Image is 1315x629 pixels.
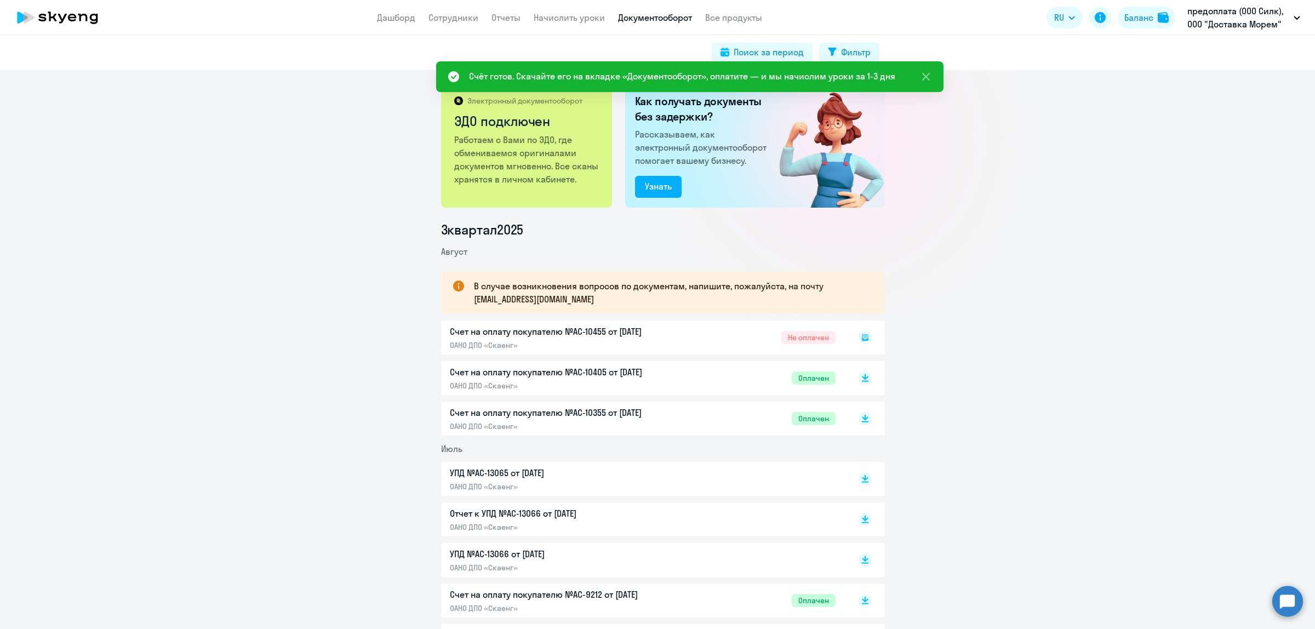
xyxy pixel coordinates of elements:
[450,563,680,573] p: ОАНО ДПО «Скаенг»
[841,45,871,59] div: Фильтр
[762,83,885,208] img: connected
[450,365,836,391] a: Счет на оплату покупателю №AC-10405 от [DATE]ОАНО ДПО «Скаенг»Оплачен
[635,176,682,198] button: Узнать
[705,12,762,23] a: Все продукты
[534,12,605,23] a: Начислить уроки
[454,112,601,130] h2: ЭДО подключен
[491,12,521,23] a: Отчеты
[450,406,836,431] a: Счет на оплату покупателю №AC-10355 от [DATE]ОАНО ДПО «Скаенг»Оплачен
[450,588,680,601] p: Счет на оплату покупателю №AC-9212 от [DATE]
[734,45,804,59] div: Поиск за период
[428,12,478,23] a: Сотрудники
[450,547,680,561] p: УПД №AC-13066 от [DATE]
[377,12,415,23] a: Дашборд
[1124,11,1153,24] div: Баланс
[441,443,462,454] span: Июль
[635,94,771,124] h2: Как получать документы без задержки?
[450,381,680,391] p: ОАНО ДПО «Скаенг»
[1182,4,1306,31] button: предоплата (ООО Силк), ООО "Доставка Морем"
[450,466,836,491] a: УПД №AC-13065 от [DATE]ОАНО ДПО «Скаенг»
[792,371,836,385] span: Оплачен
[467,96,582,106] p: Электронный документооборот
[454,133,601,186] p: Работаем с Вами по ЭДО, где обмениваемся оригиналами документов мгновенно. Все сканы хранятся в л...
[450,603,680,613] p: ОАНО ДПО «Скаенг»
[441,221,885,238] li: 3 квартал 2025
[618,12,692,23] a: Документооборот
[474,279,865,306] p: В случае возникновения вопросов по документам, напишите, пожалуйста, на почту [EMAIL_ADDRESS][DOM...
[792,594,836,607] span: Оплачен
[469,70,895,83] div: Счёт готов. Скачайте его на вкладке «Документооборот», оплатите — и мы начислим уроки за 1-3 дня
[645,180,672,193] div: Узнать
[450,588,836,613] a: Счет на оплату покупателю №AC-9212 от [DATE]ОАНО ДПО «Скаенг»Оплачен
[450,507,680,520] p: Отчет к УПД №AC-13066 от [DATE]
[450,482,680,491] p: ОАНО ДПО «Скаенг»
[635,128,771,167] p: Рассказываем, как электронный документооборот помогает вашему бизнесу.
[1158,12,1169,23] img: balance
[450,365,680,379] p: Счет на оплату покупателю №AC-10405 от [DATE]
[1047,7,1083,28] button: RU
[819,43,879,62] button: Фильтр
[441,246,467,257] span: Август
[1054,11,1064,24] span: RU
[792,412,836,425] span: Оплачен
[450,466,680,479] p: УПД №AC-13065 от [DATE]
[450,522,680,532] p: ОАНО ДПО «Скаенг»
[450,421,680,431] p: ОАНО ДПО «Скаенг»
[712,43,813,62] button: Поиск за период
[450,547,836,573] a: УПД №AC-13066 от [DATE]ОАНО ДПО «Скаенг»
[1118,7,1175,28] button: Балансbalance
[450,406,680,419] p: Счет на оплату покупателю №AC-10355 от [DATE]
[1187,4,1289,31] p: предоплата (ООО Силк), ООО "Доставка Морем"
[450,507,836,532] a: Отчет к УПД №AC-13066 от [DATE]ОАНО ДПО «Скаенг»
